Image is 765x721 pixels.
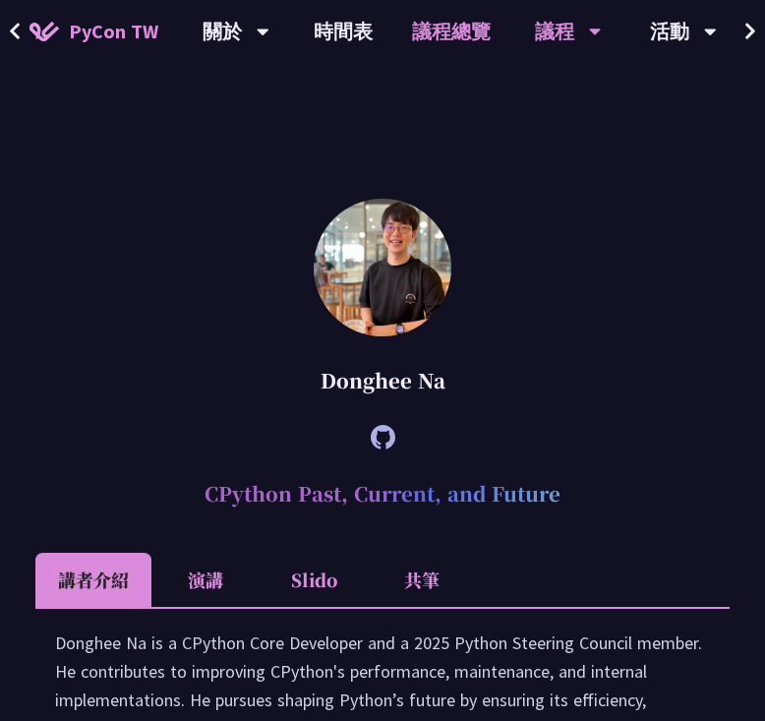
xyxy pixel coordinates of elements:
img: Home icon of PyCon TW 2025 [29,22,59,41]
img: Donghee Na [314,199,451,336]
div: Donghee Na [35,351,730,410]
li: 演講 [151,553,260,607]
a: PyCon TW [10,7,178,56]
li: Slido [260,553,368,607]
h2: CPython Past, Current, and Future [35,464,730,523]
li: 講者介紹 [35,553,151,607]
li: 共筆 [368,553,476,607]
span: PyCon TW [69,17,158,46]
